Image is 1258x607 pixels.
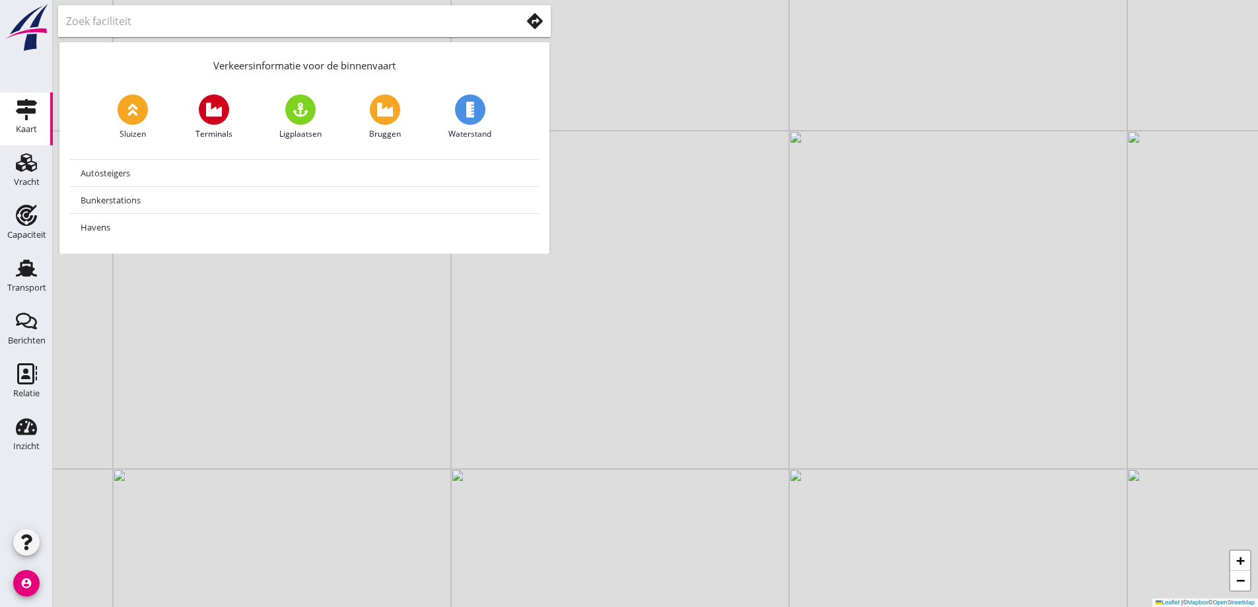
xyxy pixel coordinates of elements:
[3,3,50,52] img: logo-small.a267ee39.svg
[120,128,146,140] span: Sluizen
[369,128,401,140] span: Bruggen
[14,178,40,186] div: Vracht
[66,11,503,32] input: Zoek faciliteit
[16,125,37,133] div: Kaart
[81,192,528,208] div: Bunkerstations
[1156,599,1179,606] a: Leaflet
[1212,599,1255,606] a: OpenStreetMap
[13,442,40,450] div: Inzicht
[13,570,40,596] i: account_circle
[448,128,491,140] span: Waterstand
[59,42,549,84] div: Verkeersinformatie voor de binnenvaart
[195,94,232,140] a: Terminals
[118,94,148,140] a: Sluizen
[1181,599,1183,606] span: |
[195,128,232,140] span: Terminals
[8,336,46,345] div: Berichten
[1236,552,1245,569] span: +
[1187,599,1208,606] a: Mapbox
[1230,551,1250,571] a: Zoom in
[13,389,40,398] div: Relatie
[7,283,46,292] div: Transport
[1236,572,1245,589] span: −
[369,94,401,140] a: Bruggen
[7,231,46,239] div: Capaciteit
[81,219,528,235] div: Havens
[279,94,322,140] a: Ligplaatsen
[448,94,491,140] a: Waterstand
[1152,598,1258,607] div: © ©
[1230,571,1250,590] a: Zoom out
[279,128,322,140] span: Ligplaatsen
[81,165,528,181] div: Autosteigers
